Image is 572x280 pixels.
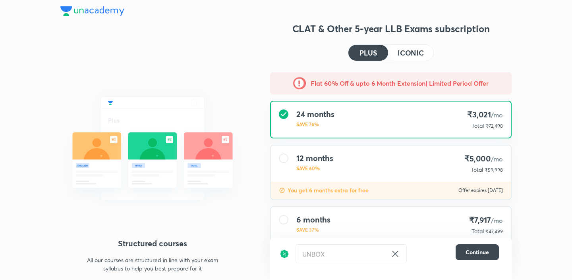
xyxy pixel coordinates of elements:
h4: ₹7,917 [468,215,503,226]
p: Total [472,122,484,130]
input: Have a referral code? [296,245,387,263]
p: To be paid as a one-time payment [264,268,518,274]
img: discount [279,187,285,194]
h4: PLUS [359,49,377,56]
img: Company Logo [60,6,124,16]
span: /mo [491,111,503,119]
img: discount [280,244,289,263]
button: PLUS [348,45,388,61]
img: daily_live_classes_be8fa5af21.svg [60,79,245,217]
span: ₹59,998 [485,167,503,173]
h4: ₹5,000 [464,153,503,164]
h4: ₹3,021 [467,109,503,120]
h4: ICONIC [398,49,424,56]
span: ₹47,499 [485,228,503,234]
img: - [293,77,306,90]
p: You get 6 months extra for free [288,186,369,194]
h5: Flat 60% Off & upto 6 Month Extension| Limited Period Offer [311,79,488,88]
p: Total [471,166,483,174]
p: Offer expires [DATE] [458,187,503,194]
button: Continue [456,244,499,260]
span: /mo [491,155,503,163]
p: All our courses are structured in line with your exam syllabus to help you best prepare for it [83,256,222,272]
p: SAVE 76% [296,121,334,128]
h4: Structured courses [60,238,245,249]
h4: 24 months [296,109,334,119]
p: SAVE 37% [296,226,330,233]
h4: 6 months [296,215,330,224]
h4: 12 months [296,153,333,163]
span: /mo [491,216,503,224]
p: Total [472,227,484,235]
button: ICONIC [388,45,433,61]
span: Continue [466,248,489,256]
span: ₹72,498 [485,123,503,129]
h3: CLAT & Other 5-year LLB Exams subscription [270,22,512,35]
p: SAVE 60% [296,165,333,172]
